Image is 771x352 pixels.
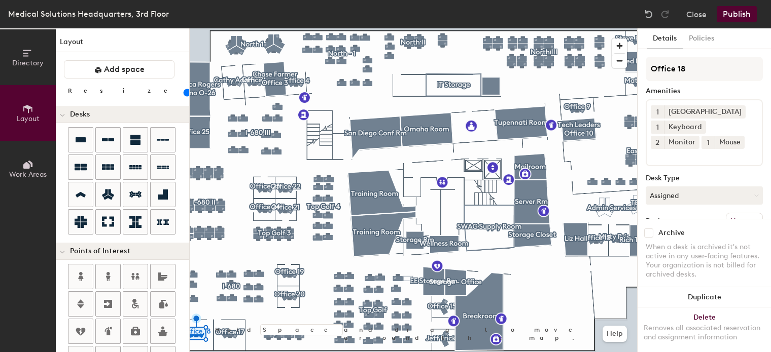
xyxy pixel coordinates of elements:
[647,28,683,49] button: Details
[715,136,745,149] div: Mouse
[603,326,627,342] button: Help
[651,136,664,149] button: 2
[644,324,765,342] div: Removes all associated reservation and assignment information
[644,9,654,19] img: Undo
[656,107,659,118] span: 1
[8,8,169,20] div: Medical Solutions Headquarters, 3rd Floor
[651,105,664,119] button: 1
[702,136,715,149] button: 1
[664,121,706,134] div: Keyboard
[646,243,763,279] div: When a desk is archived it's not active in any user-facing features. Your organization is not bil...
[686,6,707,22] button: Close
[646,186,763,205] button: Assigned
[726,213,763,230] button: Ungroup
[660,9,670,19] img: Redo
[646,174,763,182] div: Desk Type
[683,28,720,49] button: Policies
[12,59,44,67] span: Directory
[646,217,665,225] div: Desks
[664,105,746,119] div: [GEOGRAPHIC_DATA]
[70,247,130,255] span: Points of Interest
[17,114,40,123] span: Layout
[68,87,180,95] div: Resize
[104,64,145,74] span: Add space
[64,60,174,79] button: Add space
[651,121,664,134] button: 1
[664,136,699,149] div: Monitor
[656,122,659,133] span: 1
[655,137,659,148] span: 2
[638,307,771,352] button: DeleteRemoves all associated reservation and assignment information
[646,87,763,95] div: Amenities
[70,110,90,119] span: Desks
[9,170,47,179] span: Work Areas
[658,229,685,237] div: Archive
[717,6,757,22] button: Publish
[707,137,710,148] span: 1
[638,287,771,307] button: Duplicate
[56,36,189,52] h1: Layout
